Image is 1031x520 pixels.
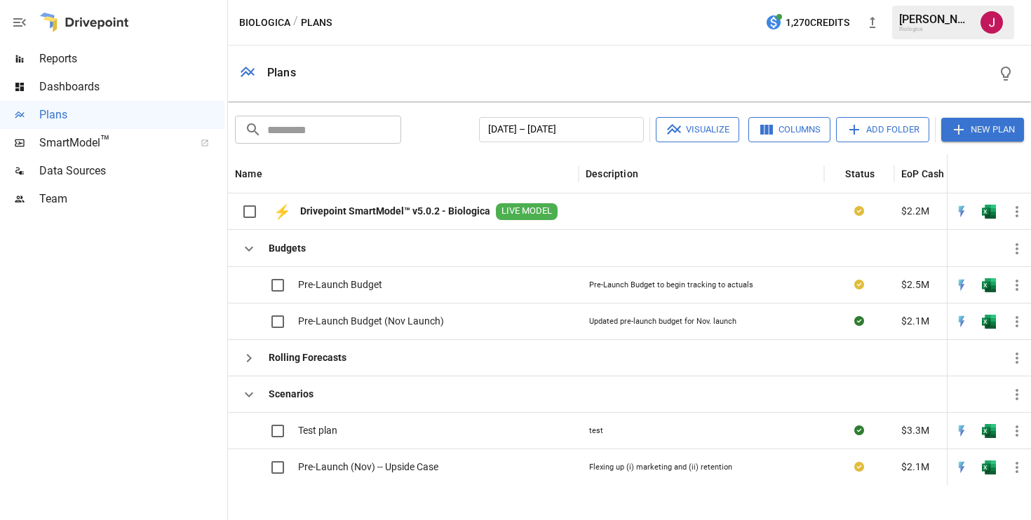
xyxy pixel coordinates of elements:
[981,11,1003,34] img: Joey Zwillinger
[854,314,864,328] div: Sync complete
[269,350,346,364] b: Rolling Forecasts
[955,460,969,474] div: Open in Quick Edit
[293,14,298,32] div: /
[656,117,739,142] button: Visualize
[589,462,732,473] div: Flexing up (i) marketing and (ii) retention
[845,168,875,179] div: Status
[982,205,996,219] div: Open in Excel
[854,460,864,474] div: Your plan has changes in Excel that are not reflected in the Drivepoint Data Warehouse, select "S...
[239,14,290,32] button: Biologica
[479,117,644,142] button: [DATE] – [DATE]
[899,26,972,32] div: Biologica
[955,205,969,219] div: Open in Quick Edit
[760,10,855,36] button: 1,270Credits
[858,8,887,36] button: New version available, click to update!
[269,387,314,401] b: Scenarios
[235,168,262,179] div: Name
[982,460,996,474] img: excel-icon.76473adf.svg
[955,460,969,474] img: quick-edit-flash.b8aec18c.svg
[955,278,969,292] img: quick-edit-flash.b8aec18c.svg
[972,3,1011,42] button: Joey Zwillinger
[955,315,969,329] div: Open in Quick Edit
[854,204,864,218] div: Your plan has changes in Excel that are not reflected in the Drivepoint Data Warehouse, select "S...
[39,163,224,179] span: Data Sources
[39,50,224,67] span: Reports
[982,315,996,329] div: Open in Excel
[901,204,929,218] span: $2.2M
[270,199,295,224] div: ⚡
[748,117,830,142] button: Columns
[39,135,185,151] span: SmartModel
[941,118,1024,142] button: New Plan
[982,424,996,438] div: Open in Excel
[982,424,996,438] img: excel-icon.76473adf.svg
[298,314,444,328] span: Pre-Launch Budget (Nov Launch)
[899,13,972,26] div: [PERSON_NAME]
[298,278,382,292] span: Pre-Launch Budget
[39,191,224,207] span: Team
[589,316,736,327] div: Updated pre-launch budget for Nov. launch
[269,241,306,255] b: Budgets
[589,280,753,291] div: Pre-Launch Budget to begin tracking to actuals
[901,278,929,292] span: $2.5M
[496,205,558,218] span: LIVE MODEL
[982,205,996,219] img: excel-icon.76473adf.svg
[836,117,929,142] button: Add Folder
[955,205,969,219] img: quick-edit-flash.b8aec18c.svg
[786,14,849,32] span: 1,270 Credits
[901,460,929,474] span: $2.1M
[955,278,969,292] div: Open in Quick Edit
[955,424,969,438] img: quick-edit-flash.b8aec18c.svg
[901,168,944,179] div: EoP Cash
[267,66,296,79] div: Plans
[39,107,224,123] span: Plans
[100,132,110,150] span: ™
[955,315,969,329] img: quick-edit-flash.b8aec18c.svg
[982,315,996,329] img: excel-icon.76473adf.svg
[586,168,638,179] div: Description
[300,204,490,218] b: Drivepoint SmartModel™ v5.0.2 - Biologica
[298,423,337,437] span: Test plan
[901,423,929,437] span: $3.3M
[982,278,996,292] div: Open in Excel
[901,314,929,328] span: $2.1M
[589,425,603,437] div: test
[982,460,996,474] div: Open in Excel
[854,423,864,437] div: Sync complete
[982,278,996,292] img: excel-icon.76473adf.svg
[39,78,224,95] span: Dashboards
[298,460,438,474] span: Pre-Launch (Nov) -- Upside Case
[854,278,864,292] div: Your plan has changes in Excel that are not reflected in the Drivepoint Data Warehouse, select "S...
[955,424,969,438] div: Open in Quick Edit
